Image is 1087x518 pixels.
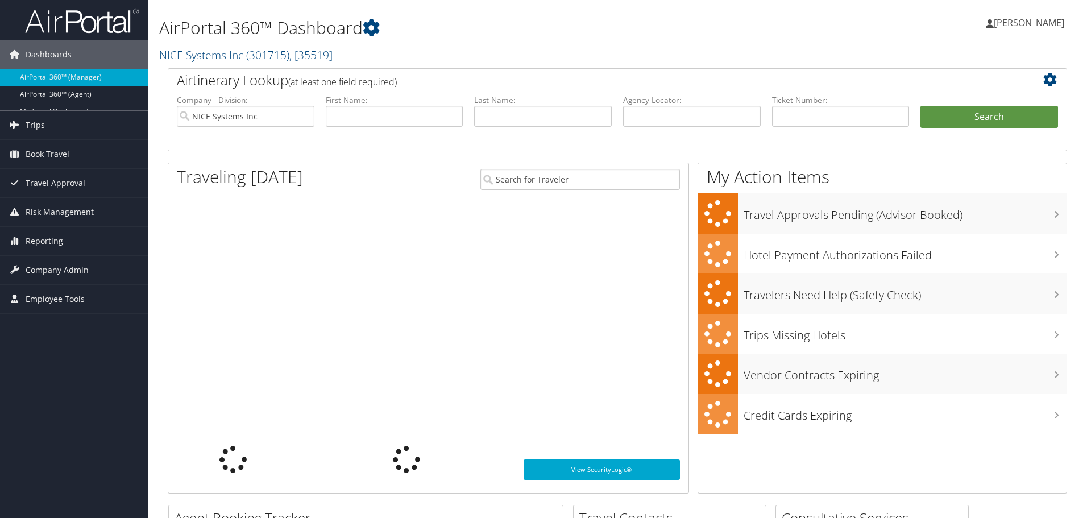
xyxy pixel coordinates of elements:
[26,256,89,284] span: Company Admin
[698,354,1067,394] a: Vendor Contracts Expiring
[159,47,333,63] a: NICE Systems Inc
[524,459,680,480] a: View SecurityLogic®
[26,40,72,69] span: Dashboards
[26,111,45,139] span: Trips
[744,281,1067,303] h3: Travelers Need Help (Safety Check)
[474,94,612,106] label: Last Name:
[288,76,397,88] span: (at least one field required)
[289,47,333,63] span: , [ 35519 ]
[698,165,1067,189] h1: My Action Items
[26,140,69,168] span: Book Travel
[920,106,1058,129] button: Search
[26,169,85,197] span: Travel Approval
[744,402,1067,424] h3: Credit Cards Expiring
[744,362,1067,383] h3: Vendor Contracts Expiring
[744,201,1067,223] h3: Travel Approvals Pending (Advisor Booked)
[744,322,1067,343] h3: Trips Missing Hotels
[744,242,1067,263] h3: Hotel Payment Authorizations Failed
[26,227,63,255] span: Reporting
[480,169,680,190] input: Search for Traveler
[159,16,770,40] h1: AirPortal 360™ Dashboard
[772,94,910,106] label: Ticket Number:
[986,6,1076,40] a: [PERSON_NAME]
[698,394,1067,434] a: Credit Cards Expiring
[326,94,463,106] label: First Name:
[994,16,1064,29] span: [PERSON_NAME]
[246,47,289,63] span: ( 301715 )
[177,71,983,90] h2: Airtinerary Lookup
[698,234,1067,274] a: Hotel Payment Authorizations Failed
[25,7,139,34] img: airportal-logo.png
[698,273,1067,314] a: Travelers Need Help (Safety Check)
[26,285,85,313] span: Employee Tools
[698,314,1067,354] a: Trips Missing Hotels
[177,165,303,189] h1: Traveling [DATE]
[26,198,94,226] span: Risk Management
[698,193,1067,234] a: Travel Approvals Pending (Advisor Booked)
[177,94,314,106] label: Company - Division:
[623,94,761,106] label: Agency Locator:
